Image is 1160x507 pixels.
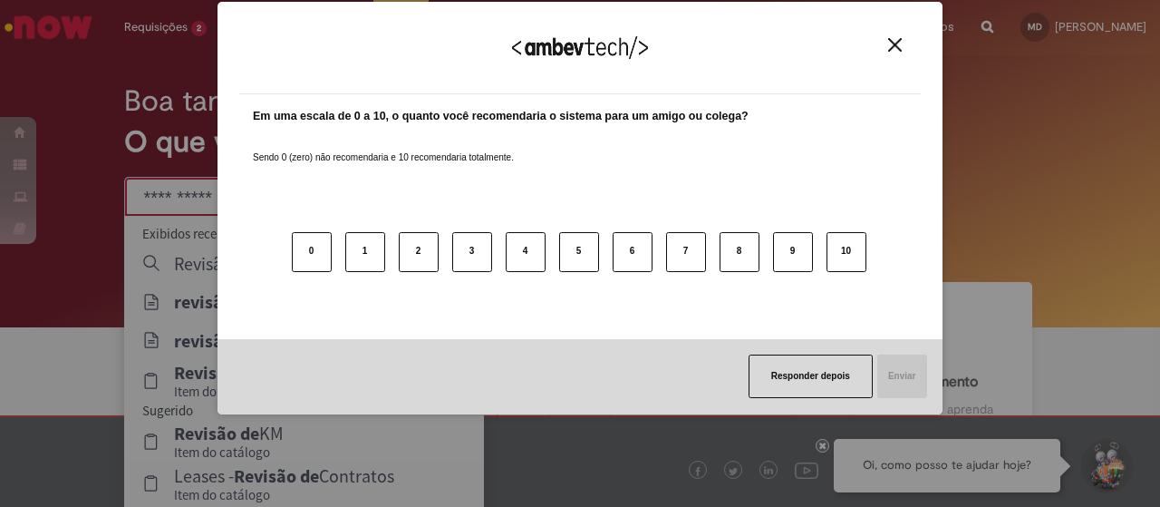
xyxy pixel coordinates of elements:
[666,232,706,272] button: 7
[888,38,902,52] img: Close
[452,232,492,272] button: 3
[345,232,385,272] button: 1
[883,37,907,53] button: Close
[559,232,599,272] button: 5
[512,36,648,59] img: Logo Ambevtech
[292,232,332,272] button: 0
[773,232,813,272] button: 9
[613,232,652,272] button: 6
[253,108,749,125] label: Em uma escala de 0 a 10, o quanto você recomendaria o sistema para um amigo ou colega?
[253,130,514,164] label: Sendo 0 (zero) não recomendaria e 10 recomendaria totalmente.
[749,355,873,398] button: Responder depois
[720,232,759,272] button: 8
[826,232,866,272] button: 10
[399,232,439,272] button: 2
[506,232,546,272] button: 4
